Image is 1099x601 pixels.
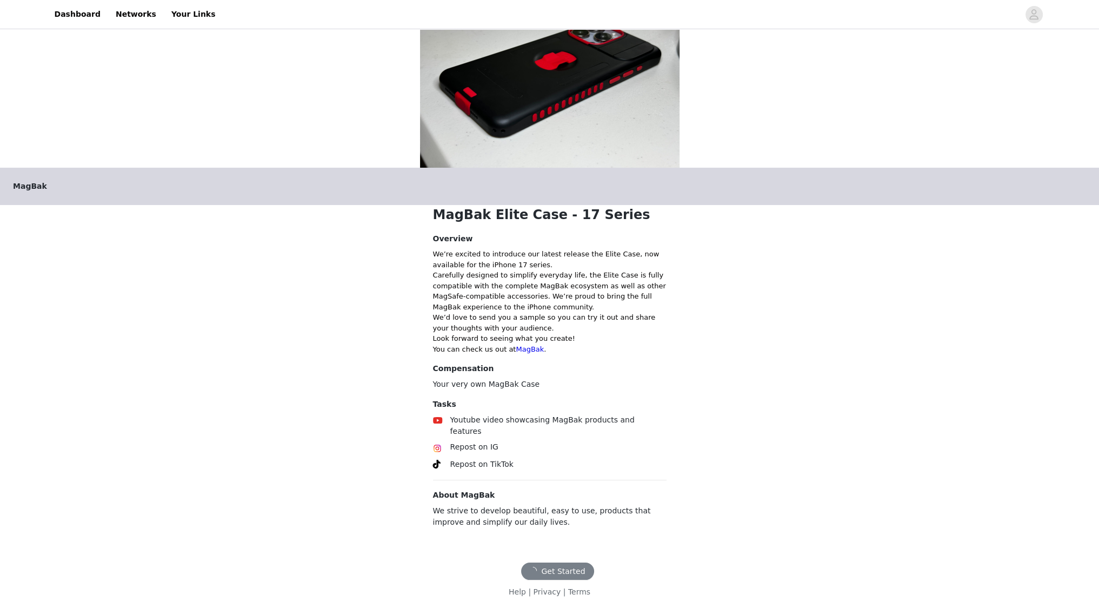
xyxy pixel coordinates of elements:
[1029,6,1039,23] div: avatar
[433,270,667,312] p: Carefully designed to simplify everyday life, the Elite Case is fully compatible with the complet...
[433,344,667,355] p: You can check us out at .
[433,312,667,333] p: We’d love to send you a sample so you can try it out and share your thoughts with your audience.
[433,333,667,344] p: Look forward to seeing what you create!
[563,587,566,596] span: |
[433,249,667,270] p: We’re excited to introduce our latest release the Elite Case, now available for the iPhone 17 ser...
[433,490,667,501] h4: About MagBak
[533,587,561,596] a: Privacy
[433,233,667,245] h4: Overview
[568,587,590,596] a: Terms
[165,2,222,27] a: Your Links
[109,2,163,27] a: Networks
[450,443,498,451] span: Repost on IG
[433,205,667,224] h1: MagBak Elite Case - 17 Series
[450,460,514,468] span: Repost on TikTok
[516,345,544,353] a: MagBak
[509,587,526,596] a: Help
[450,415,635,435] span: Youtube video showcasing MagBak products and features
[48,2,107,27] a: Dashboard
[433,505,667,528] p: We strive to develop beautiful, easy to use, products that improve and simplify our daily lives.
[433,379,667,390] p: Your very own MagBak Case
[433,444,442,453] img: Instagram Icon
[13,181,47,192] span: MagBak
[433,363,667,374] h4: Compensation
[433,399,667,410] h4: Tasks
[528,587,531,596] span: |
